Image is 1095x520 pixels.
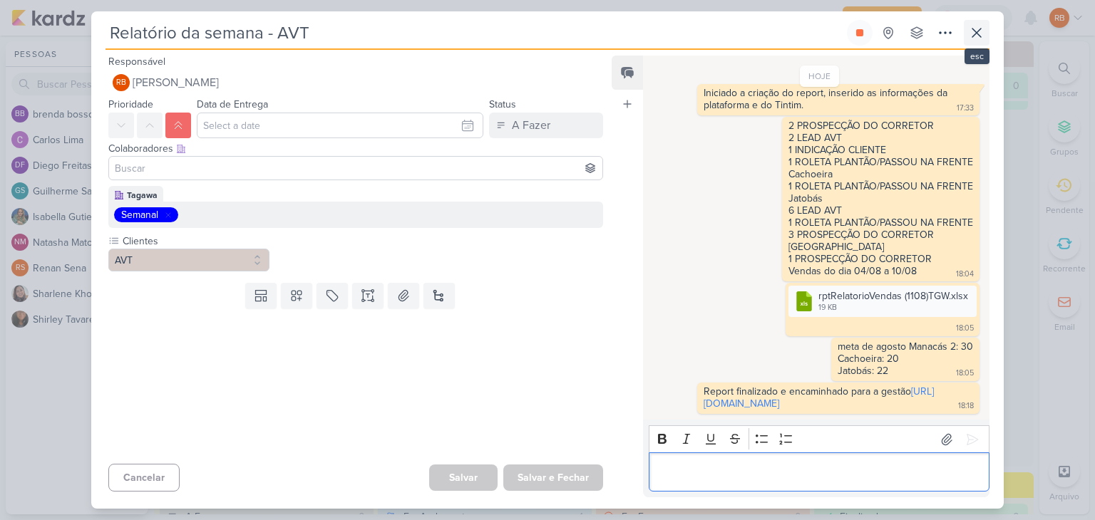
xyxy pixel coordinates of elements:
div: [GEOGRAPHIC_DATA] 1 PROSPECÇÃO DO CORRETOR [788,241,973,265]
div: Tagawa [127,189,158,202]
button: RB [PERSON_NAME] [108,70,603,95]
div: rptRelatorioVendas (1108)TGW.xlsx [818,288,968,303]
div: 2 PROSPECÇÃO DO CORRETOR 2 LEAD AVT 1 INDICAÇÃO CLIENTE 1 ROLETA PLANTÃO/PASSOU NA FRENTE [788,120,973,168]
div: 18:05 [956,323,974,334]
label: Clientes [121,234,269,249]
div: rptRelatorioVendas (1108)TGW.xlsx [788,286,977,316]
label: Data de Entrega [197,98,268,110]
input: Kard Sem Título [106,20,844,46]
div: 18:05 [956,368,974,379]
div: Semanal [121,207,158,222]
div: esc [965,48,989,64]
div: Iniciado a criação do report, inserido as informações da plataforma e do Tintim. [704,87,950,111]
button: AVT [108,249,269,271]
input: Select a date [197,113,483,138]
div: Rogerio Bispo [113,74,130,91]
div: Jatobás 6 LEAD AVT 1 ROLETA PLANTÃO/PASSOU NA FRENTE 3 PROSPECÇÃO DO CORRETOR [788,192,973,241]
div: Cachoeira 1 ROLETA PLANTÃO/PASSOU NA FRENTE [788,168,973,192]
div: 18:04 [956,269,974,280]
label: Status [489,98,516,110]
span: [PERSON_NAME] [133,74,219,91]
div: Report finalizado e encaminhado para a gestão [704,385,934,410]
button: Cancelar [108,464,180,492]
div: Colaboradores [108,141,603,156]
div: 17:33 [957,103,974,114]
button: A Fazer [489,113,603,138]
div: 18:18 [958,400,974,412]
input: Buscar [112,160,600,177]
div: Parar relógio [854,27,865,38]
label: Responsável [108,56,165,68]
div: Editor toolbar [649,425,989,453]
div: A Fazer [512,117,550,134]
div: meta de agosto Manacás 2: 30 Cachoeira: 20 Jatobás: 22 [838,340,973,377]
div: Vendas do dia 04/08 a 10/08 [788,265,917,277]
p: RB [116,79,126,87]
div: 19 KB [818,302,968,313]
a: [URL][DOMAIN_NAME] [704,385,934,410]
label: Prioridade [108,98,153,110]
div: Editor editing area: main [649,452,989,492]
